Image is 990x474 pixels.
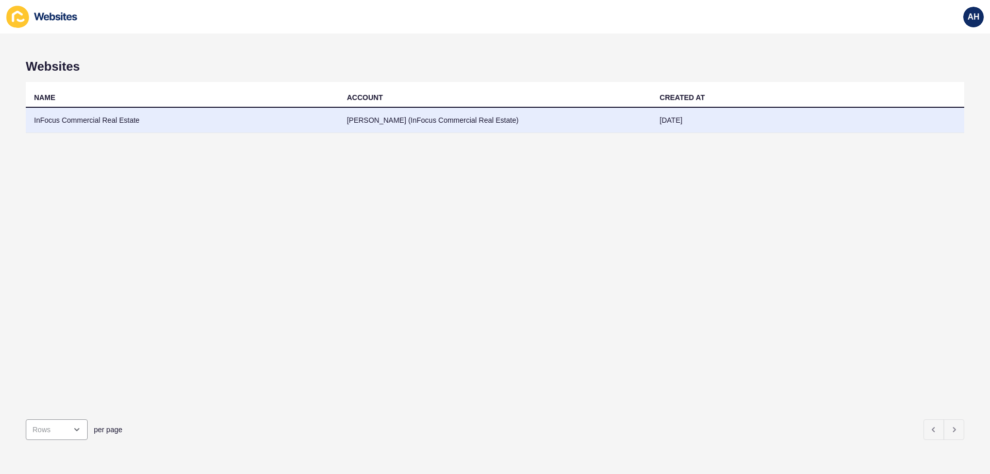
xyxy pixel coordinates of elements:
td: InFocus Commercial Real Estate [26,108,339,133]
h1: Websites [26,59,964,74]
span: per page [94,424,122,435]
div: ACCOUNT [347,92,383,103]
td: [DATE] [651,108,964,133]
div: NAME [34,92,55,103]
div: CREATED AT [659,92,705,103]
div: open menu [26,419,88,440]
td: [PERSON_NAME] (InFocus Commercial Real Estate) [339,108,652,133]
span: AH [967,12,979,22]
